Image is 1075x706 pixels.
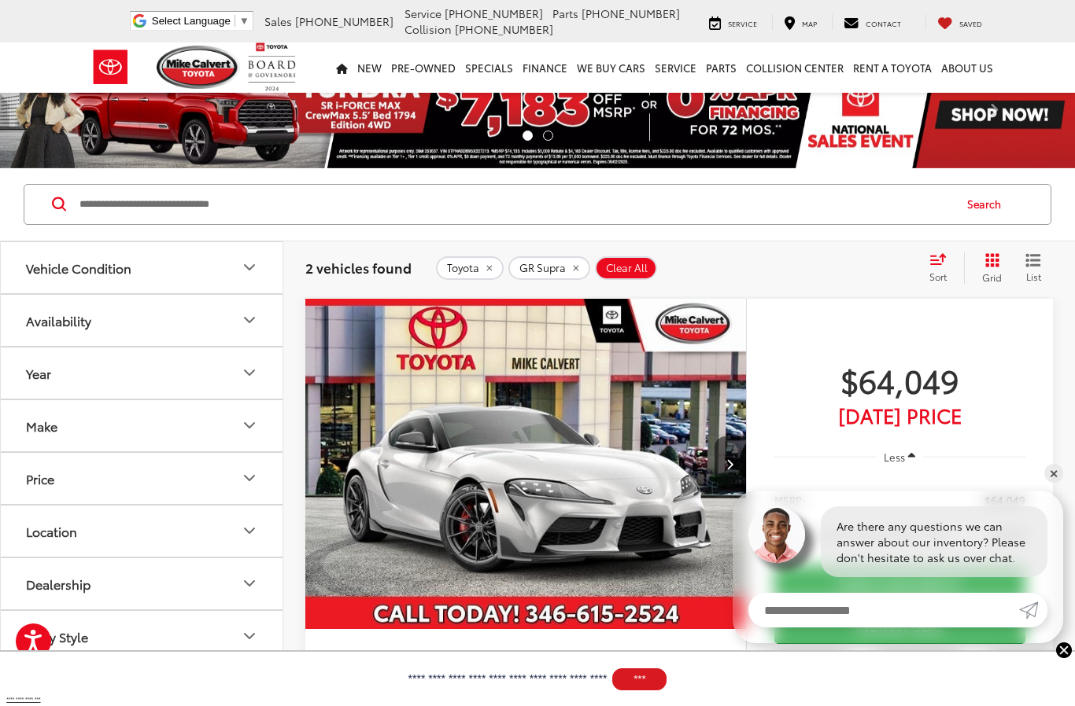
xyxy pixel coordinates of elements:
button: remove GR%20Supra [508,256,590,280]
div: Year [26,366,51,381]
button: Clear All [595,256,657,280]
div: 2026 Toyota GR Supra 3.0 Premium 0 [305,299,748,630]
img: 2026 Toyota GR Supra 3.0 Premium RWD [305,299,748,631]
div: Make [26,418,57,433]
input: Enter your message [748,593,1019,627]
button: Actions [703,645,730,672]
button: Body StyleBody Style [1,611,284,662]
a: Finance [518,42,572,93]
span: [PHONE_NUMBER] [582,6,680,21]
button: Grid View [964,252,1014,284]
span: Parts [552,6,578,21]
a: 2026 Toyota GR Supra 3.0 Premium RWD2026 Toyota GR Supra 3.0 Premium RWD2026 Toyota GR Supra 3.0 ... [305,299,748,630]
a: Rent a Toyota [848,42,936,93]
span: List [1025,270,1041,283]
a: Specials [460,42,518,93]
div: Vehicle Condition [240,258,259,277]
div: Price [26,471,54,486]
a: Submit [1019,593,1047,627]
span: [PHONE_NUMBER] [445,6,543,21]
div: Dealership [26,576,91,591]
span: Saved [959,18,982,28]
span: ​ [235,15,235,27]
span: 2 vehicles found [305,258,412,277]
span: GR Supra [519,262,566,274]
input: Search by Make, Model, or Keyword [78,186,952,223]
span: [PHONE_NUMBER] [295,13,393,29]
button: Select sort value [922,252,964,284]
button: List View [1014,252,1053,284]
a: Collision Center [741,42,848,93]
div: Availability [26,313,91,328]
button: YearYear [1,347,284,399]
a: Select Language​ [152,15,249,27]
div: Location [26,524,77,539]
a: My Saved Vehicles [925,14,994,30]
div: Availability [240,311,259,329]
span: [DATE] PRICE [774,407,1025,423]
span: Grid [982,270,1002,284]
a: WE BUY CARS [572,42,650,93]
span: Sort [929,270,947,283]
div: Price [240,469,259,487]
button: Vehicle ConditionVehicle Condition [1,242,284,293]
span: $64,049 [774,360,1025,399]
div: Body Style [26,629,88,644]
a: Contact [832,14,913,30]
div: Are there any questions we can answer about our inventory? Please don't hesitate to ask us over c... [821,506,1047,577]
span: ▼ [239,15,249,27]
div: Make [240,416,259,435]
button: Next image [715,436,746,491]
div: Location [240,521,259,540]
img: Mike Calvert Toyota [157,46,240,89]
button: remove Toyota [436,256,504,280]
button: Search [952,185,1024,224]
button: DealershipDealership [1,558,284,609]
span: Select Language [152,15,231,27]
a: Pre-Owned [386,42,460,93]
div: Vehicle Condition [26,260,131,275]
a: Map [772,14,829,30]
div: Dealership [240,574,259,593]
a: About Us [936,42,998,93]
span: Contact [866,18,901,28]
button: AvailabilityAvailability [1,295,284,346]
div: Year [240,363,259,382]
span: Collision [405,21,452,37]
a: Parts [701,42,741,93]
span: Map [802,18,817,28]
span: Less [884,450,905,464]
button: Less [877,443,924,471]
span: [PHONE_NUMBER] [455,21,553,37]
button: MakeMake [1,400,284,451]
span: Clear All [606,262,648,274]
button: LocationLocation [1,506,284,557]
a: Service [650,42,701,93]
img: Agent profile photo [748,506,805,563]
button: PricePrice [1,453,284,504]
a: Service [697,14,769,30]
span: Service [405,6,441,21]
span: Toyota [447,262,479,274]
a: Home [331,42,353,93]
span: Service [728,18,757,28]
div: Body Style [240,627,259,645]
img: Toyota [81,42,140,93]
span: Sales [264,13,292,29]
a: New [353,42,386,93]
